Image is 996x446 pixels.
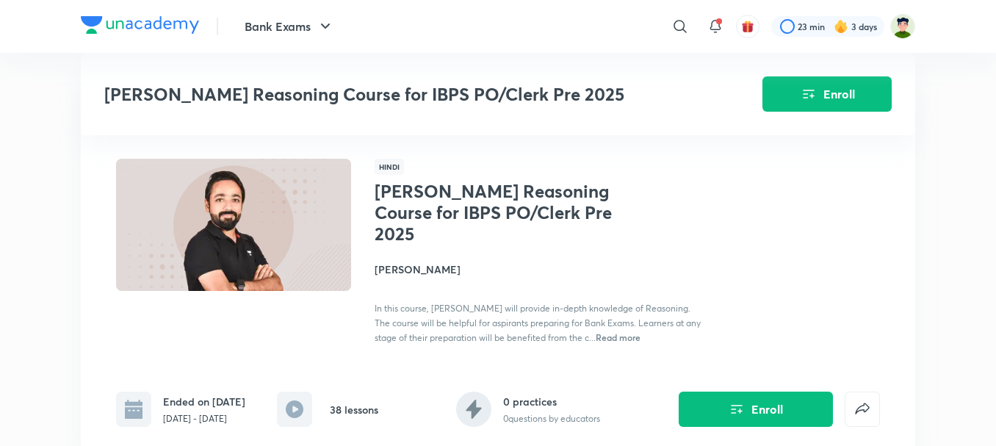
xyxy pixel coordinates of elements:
[762,76,892,112] button: Enroll
[503,394,600,409] h6: 0 practices
[679,392,833,427] button: Enroll
[845,392,880,427] button: false
[81,16,199,37] a: Company Logo
[736,15,759,38] button: avatar
[375,181,615,244] h1: [PERSON_NAME] Reasoning Course for IBPS PO/Clerk Pre 2025
[163,394,245,409] h6: Ended on [DATE]
[834,19,848,34] img: streak
[163,412,245,425] p: [DATE] - [DATE]
[375,303,701,343] span: In this course, [PERSON_NAME] will provide in-depth knowledge of Reasoning. The course will be he...
[81,16,199,34] img: Company Logo
[741,20,754,33] img: avatar
[236,12,343,41] button: Bank Exams
[375,262,704,277] h4: [PERSON_NAME]
[375,159,404,175] span: Hindi
[104,84,679,105] h3: [PERSON_NAME] Reasoning Course for IBPS PO/Clerk Pre 2025
[114,157,353,292] img: Thumbnail
[503,412,600,425] p: 0 questions by educators
[890,14,915,39] img: Rahul B
[596,331,640,343] span: Read more
[330,402,378,417] h6: 38 lessons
